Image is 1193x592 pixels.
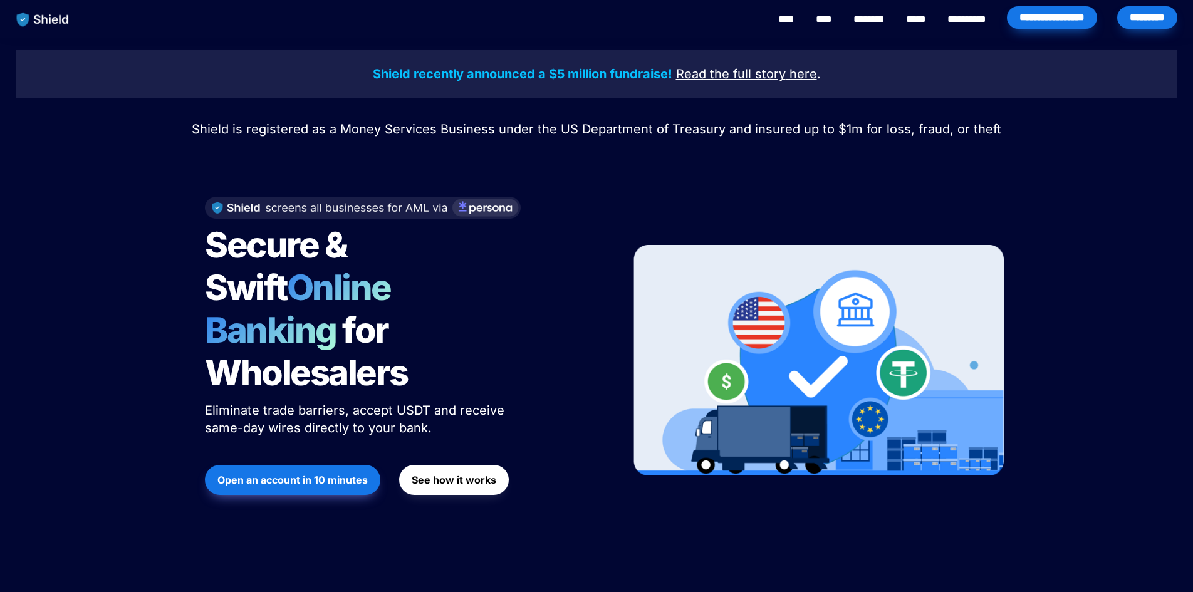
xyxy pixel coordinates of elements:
a: Open an account in 10 minutes [205,459,380,501]
img: website logo [11,6,75,33]
a: See how it works [399,459,509,501]
u: here [789,66,817,81]
button: See how it works [399,465,509,495]
a: Read the full story [676,68,786,81]
span: Eliminate trade barriers, accept USDT and receive same-day wires directly to your bank. [205,403,508,435]
span: Secure & Swift [205,224,353,309]
span: for Wholesalers [205,309,408,394]
span: Shield is registered as a Money Services Business under the US Department of Treasury and insured... [192,122,1001,137]
a: here [789,68,817,81]
u: Read the full story [676,66,786,81]
strong: Shield recently announced a $5 million fundraise! [373,66,672,81]
span: . [817,66,821,81]
button: Open an account in 10 minutes [205,465,380,495]
strong: See how it works [412,474,496,486]
span: Online Banking [205,266,404,351]
strong: Open an account in 10 minutes [217,474,368,486]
